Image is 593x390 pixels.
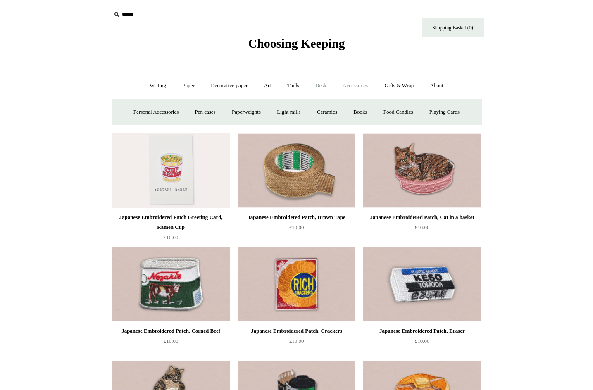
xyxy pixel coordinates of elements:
[203,75,255,97] a: Decorative paper
[363,133,481,208] img: Japanese Embroidered Patch, Cat in a basket
[422,101,467,123] a: Playing Cards
[142,75,174,97] a: Writing
[415,338,430,344] span: £10.00
[376,101,421,123] a: Food Candles
[363,326,481,360] a: Japanese Embroidered Patch, Eraser £10.00
[257,75,279,97] a: Art
[112,212,230,246] a: Japanese Embroidered Patch Greeting Card, Ramen Cup £10.00
[363,133,481,208] a: Japanese Embroidered Patch, Cat in a basket Japanese Embroidered Patch, Cat in a basket
[308,75,334,97] a: Desk
[224,101,268,123] a: Paperweights
[238,326,355,360] a: Japanese Embroidered Patch, Crackers £10.00
[422,75,451,97] a: About
[269,101,308,123] a: Light mills
[280,75,307,97] a: Tools
[164,338,179,344] span: £10.00
[289,338,304,344] span: £10.00
[289,224,304,231] span: £10.00
[114,326,228,336] div: Japanese Embroidered Patch, Corned Beef
[363,247,481,321] a: Japanese Embroidered Patch, Eraser Japanese Embroidered Patch, Eraser
[363,212,481,246] a: Japanese Embroidered Patch, Cat in a basket £10.00
[365,212,479,222] div: Japanese Embroidered Patch, Cat in a basket
[164,234,179,240] span: £10.00
[112,247,230,321] a: Japanese Embroidered Patch, Corned Beef Japanese Embroidered Patch, Corned Beef
[112,133,230,208] img: Japanese Embroidered Patch Greeting Card, Ramen Cup
[112,326,230,360] a: Japanese Embroidered Patch, Corned Beef £10.00
[240,212,353,222] div: Japanese Embroidered Patch, Brown Tape
[248,43,345,49] a: Choosing Keeping
[112,247,230,321] img: Japanese Embroidered Patch, Corned Beef
[363,247,481,321] img: Japanese Embroidered Patch, Eraser
[238,247,355,321] img: Japanese Embroidered Patch, Crackers
[248,36,345,50] span: Choosing Keeping
[175,75,202,97] a: Paper
[240,326,353,336] div: Japanese Embroidered Patch, Crackers
[346,101,374,123] a: Books
[238,212,355,246] a: Japanese Embroidered Patch, Brown Tape £10.00
[415,224,430,231] span: £10.00
[422,18,484,37] a: Shopping Basket (0)
[187,101,223,123] a: Pen cases
[238,133,355,208] a: Japanese Embroidered Patch, Brown Tape Japanese Embroidered Patch, Brown Tape
[310,101,345,123] a: Ceramics
[365,326,479,336] div: Japanese Embroidered Patch, Eraser
[238,133,355,208] img: Japanese Embroidered Patch, Brown Tape
[126,101,186,123] a: Personal Accessories
[335,75,376,97] a: Accessories
[112,133,230,208] a: Japanese Embroidered Patch Greeting Card, Ramen Cup Japanese Embroidered Patch Greeting Card, Ram...
[238,247,355,321] a: Japanese Embroidered Patch, Crackers Japanese Embroidered Patch, Crackers
[377,75,421,97] a: Gifts & Wrap
[114,212,228,232] div: Japanese Embroidered Patch Greeting Card, Ramen Cup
